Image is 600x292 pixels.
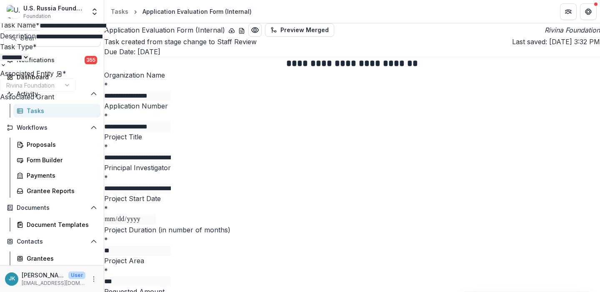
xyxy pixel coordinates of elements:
[7,5,20,18] img: U.S. Russia Foundation
[142,7,252,16] div: Application Evaluation Form (Internal)
[111,7,128,16] div: Tasks
[23,4,85,13] div: U.S. Russia Foundation
[89,3,100,20] button: Open entity switcher
[580,3,597,20] button: Get Help
[107,5,255,18] nav: breadcrumb
[560,3,577,20] button: Partners
[23,13,51,20] span: Foundation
